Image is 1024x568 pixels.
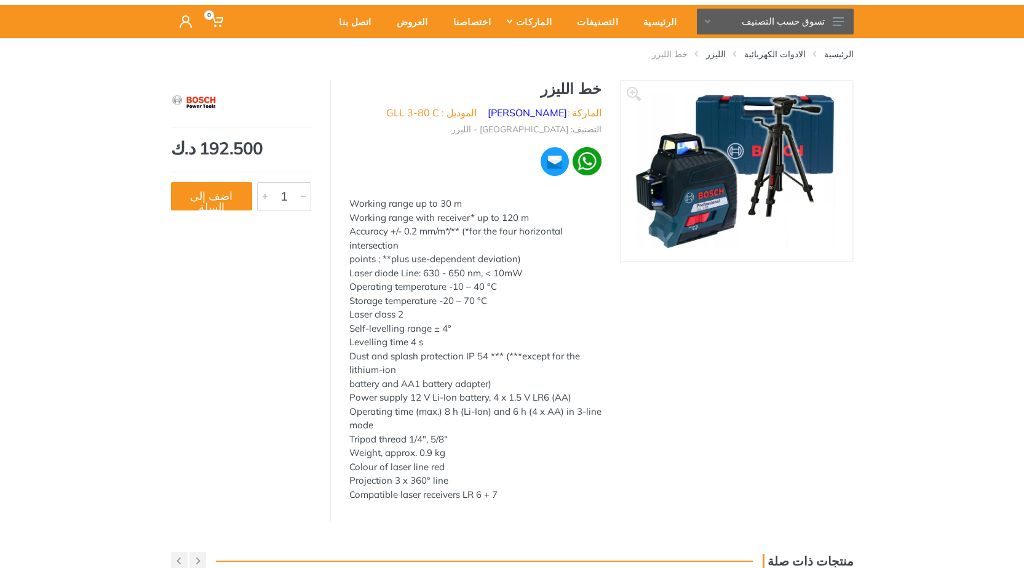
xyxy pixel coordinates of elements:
div: اتصل بنا [322,9,379,34]
img: ma.webp [539,146,571,177]
div: الرئيسية [627,9,685,34]
a: الادوات الكهربائية [744,48,806,60]
div: الماركات [499,9,560,34]
li: خط الليزر [633,48,688,60]
a: العروض [380,5,437,38]
button: تسوق حسب التصنيف [697,9,854,34]
li: الماركة : [488,105,601,120]
a: الليزر [706,48,726,60]
a: اختصاصنا [437,5,499,38]
button: اضف إلى السلة [171,182,252,210]
div: 192.500 د.ك [171,140,311,157]
div: Working range up to 30 m Working range with receiver* up to 120 m Accuracy +/- 0.2 mm/m*/** (*for... [349,197,601,502]
div: اختصاصنا [437,9,499,34]
h1: خط الليزر [349,80,601,98]
a: اتصل بنا [322,5,379,38]
a: التصنيفات [560,5,627,38]
img: wa.webp [573,147,601,175]
span: 0 [204,10,214,20]
li: الموديل : GLL 3-80 C [386,105,477,120]
a: الرئيسية [824,48,854,60]
div: العروض [380,9,437,34]
div: التصنيفات [560,9,627,34]
a: 0 [200,5,232,38]
li: التصنيف: [GEOGRAPHIC_DATA] - الليزر [451,123,601,136]
nav: breadcrumb [171,48,854,60]
img: Royal Tools - خط الليزر [636,94,838,249]
a: [PERSON_NAME] [488,106,567,119]
a: الرئيسية [627,5,685,38]
img: بوش [171,86,217,117]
